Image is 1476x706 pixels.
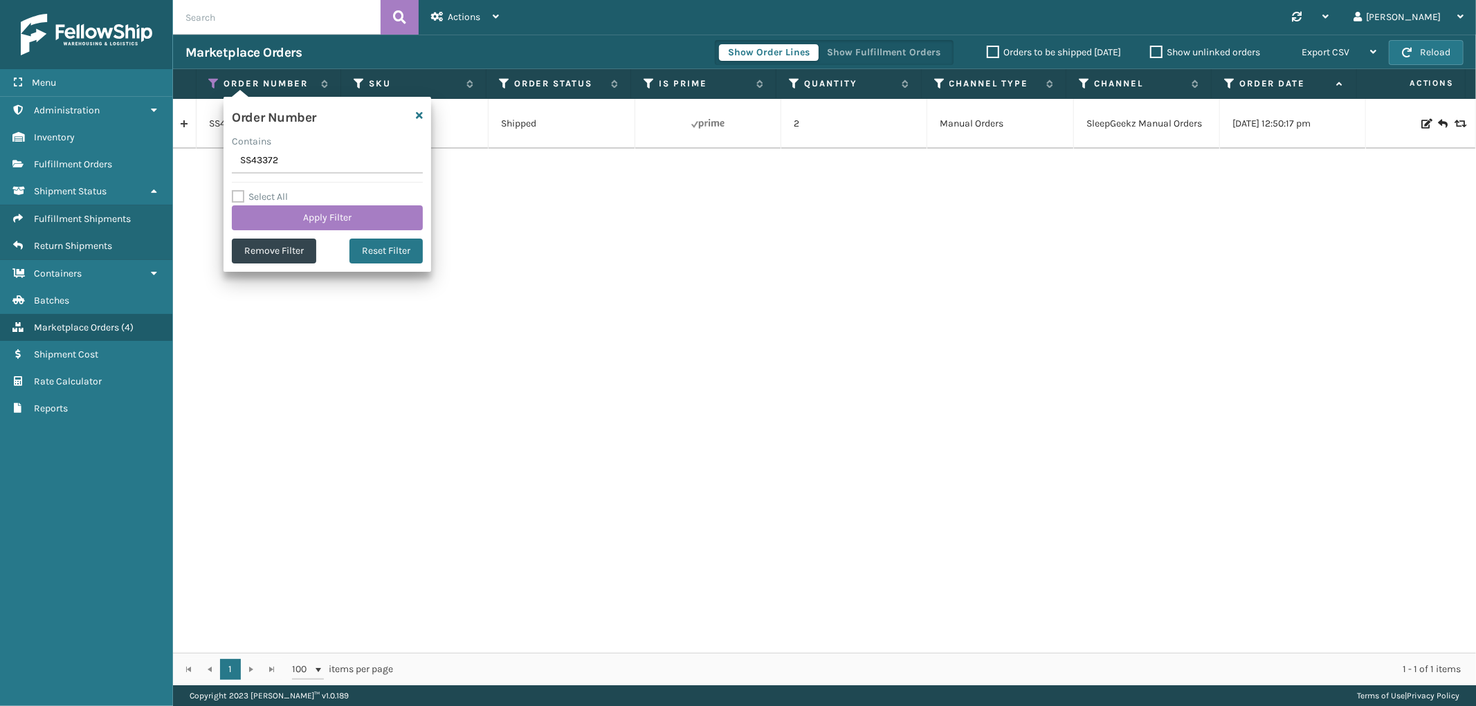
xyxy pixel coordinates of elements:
h3: Marketplace Orders [185,44,302,61]
td: Manual Orders [927,99,1073,149]
span: Shipment Status [34,185,107,197]
img: logo [21,14,152,55]
label: Channel Type [949,77,1040,90]
td: [DATE] 12:50:17 pm [1220,99,1366,149]
label: Channel [1094,77,1185,90]
label: Orders to be shipped [DATE] [987,46,1121,58]
label: Quantity [804,77,895,90]
label: Contains [232,134,271,149]
span: Containers [34,268,82,279]
button: Remove Filter [232,239,316,263]
button: Reload [1389,40,1464,65]
span: Actions [448,11,480,23]
span: Return Shipments [34,240,112,252]
a: Privacy Policy [1407,691,1459,700]
button: Reset Filter [349,239,423,263]
div: | [1357,685,1459,706]
span: Actions [1361,72,1462,95]
span: items per page [292,659,393,680]
i: Replace [1455,119,1463,129]
label: Is Prime [659,77,749,90]
label: SKU [369,77,459,90]
span: Export CSV [1302,46,1349,58]
span: Fulfillment Shipments [34,213,131,225]
td: SleepGeekz Manual Orders [1074,99,1220,149]
span: 100 [292,662,313,676]
span: Inventory [34,131,75,143]
button: Show Fulfillment Orders [818,44,949,61]
a: 1 [220,659,241,680]
label: Order Date [1239,77,1330,90]
div: 1 - 1 of 1 items [412,662,1461,676]
span: ( 4 ) [121,322,134,333]
span: Fulfillment Orders [34,158,112,170]
span: Batches [34,295,69,306]
span: Shipment Cost [34,349,98,360]
td: 2 [781,99,927,149]
input: Type the text you wish to filter on [232,149,423,174]
a: Terms of Use [1357,691,1405,700]
span: Menu [32,77,56,89]
label: Order Number [224,77,314,90]
i: Create Return Label [1438,117,1446,131]
label: Select All [232,191,288,203]
i: Edit [1421,119,1430,129]
label: Order Status [514,77,605,90]
a: SS43372 [209,117,247,131]
label: Show unlinked orders [1150,46,1260,58]
span: Administration [34,104,100,116]
td: Shipped [489,99,635,149]
span: Marketplace Orders [34,322,119,333]
p: Copyright 2023 [PERSON_NAME]™ v 1.0.189 [190,685,349,706]
h4: Order Number [232,105,316,126]
button: Show Order Lines [719,44,819,61]
span: Reports [34,402,68,414]
span: Rate Calculator [34,375,102,387]
button: Apply Filter [232,205,423,230]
